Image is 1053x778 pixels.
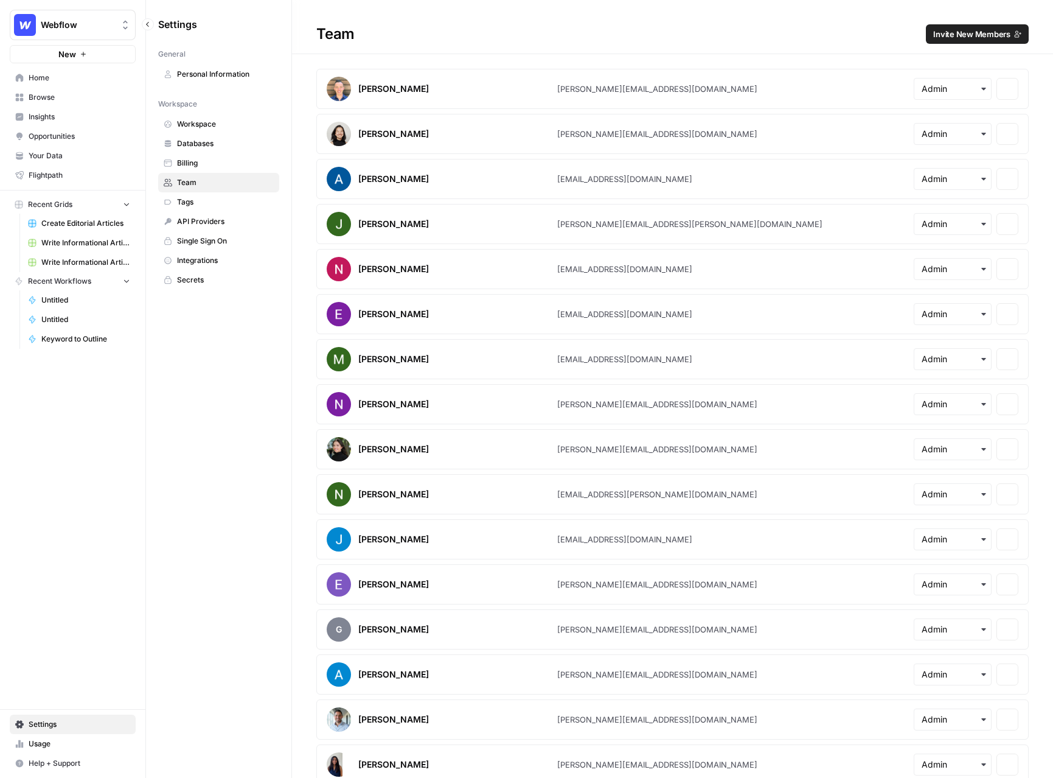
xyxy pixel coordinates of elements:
[10,734,136,754] a: Usage
[10,10,136,40] button: Workspace: Webflow
[557,263,692,275] div: [EMAIL_ADDRESS][DOMAIN_NAME]
[557,173,692,185] div: [EMAIL_ADDRESS][DOMAIN_NAME]
[557,353,692,365] div: [EMAIL_ADDRESS][DOMAIN_NAME]
[358,443,429,455] div: [PERSON_NAME]
[327,752,342,777] img: avatar
[158,17,197,32] span: Settings
[23,253,136,272] a: Write Informational Article (1)
[177,158,274,169] span: Billing
[29,92,130,103] span: Browse
[41,19,114,31] span: Webflow
[158,49,186,60] span: General
[29,738,130,749] span: Usage
[29,170,130,181] span: Flightpath
[28,199,72,210] span: Recent Grids
[358,623,429,636] div: [PERSON_NAME]
[28,276,91,287] span: Recent Workflows
[557,533,692,545] div: [EMAIL_ADDRESS][DOMAIN_NAME]
[158,65,279,84] a: Personal Information
[557,308,692,320] div: [EMAIL_ADDRESS][DOMAIN_NAME]
[557,578,757,591] div: [PERSON_NAME][EMAIL_ADDRESS][DOMAIN_NAME]
[177,69,274,80] span: Personal Information
[358,533,429,545] div: [PERSON_NAME]
[922,668,984,681] input: Admin
[158,153,279,173] a: Billing
[158,114,279,134] a: Workspace
[177,275,274,286] span: Secrets
[158,173,279,192] a: Team
[922,533,984,545] input: Admin
[557,488,757,500] div: [EMAIL_ADDRESS][PERSON_NAME][DOMAIN_NAME]
[922,83,984,95] input: Admin
[327,392,351,416] img: avatar
[922,173,984,185] input: Admin
[358,488,429,500] div: [PERSON_NAME]
[41,334,130,345] span: Keyword to Outline
[10,68,136,88] a: Home
[922,759,984,771] input: Admin
[29,719,130,730] span: Settings
[10,45,136,63] button: New
[158,270,279,290] a: Secrets
[922,308,984,320] input: Admin
[358,173,429,185] div: [PERSON_NAME]
[557,623,757,636] div: [PERSON_NAME][EMAIL_ADDRESS][DOMAIN_NAME]
[177,177,274,188] span: Team
[922,443,984,455] input: Admin
[557,218,822,230] div: [PERSON_NAME][EMAIL_ADDRESS][PERSON_NAME][DOMAIN_NAME]
[58,48,76,60] span: New
[358,308,429,320] div: [PERSON_NAME]
[158,99,197,110] span: Workspace
[327,347,351,371] img: avatar
[29,758,130,769] span: Help + Support
[41,314,130,325] span: Untitled
[23,310,136,329] a: Untitled
[557,83,757,95] div: [PERSON_NAME][EMAIL_ADDRESS][DOMAIN_NAME]
[933,28,1010,40] span: Invite New Members
[327,437,351,461] img: avatar
[358,83,429,95] div: [PERSON_NAME]
[14,14,36,36] img: Webflow Logo
[177,236,274,247] span: Single Sign On
[358,353,429,365] div: [PERSON_NAME]
[358,759,429,771] div: [PERSON_NAME]
[41,257,130,268] span: Write Informational Article (1)
[922,263,984,275] input: Admin
[10,715,136,734] a: Settings
[922,713,984,726] input: Admin
[327,617,351,642] span: G
[327,527,351,552] img: avatar
[23,290,136,310] a: Untitled
[922,128,984,140] input: Admin
[177,216,274,227] span: API Providers
[177,119,274,130] span: Workspace
[41,218,130,229] span: Create Editorial Articles
[10,166,136,185] a: Flightpath
[10,127,136,146] a: Opportunities
[177,255,274,266] span: Integrations
[922,578,984,591] input: Admin
[926,24,1029,44] button: Invite New Members
[292,24,1053,44] div: Team
[557,713,757,726] div: [PERSON_NAME][EMAIL_ADDRESS][DOMAIN_NAME]
[557,443,757,455] div: [PERSON_NAME][EMAIL_ADDRESS][DOMAIN_NAME]
[922,353,984,365] input: Admin
[922,398,984,410] input: Admin
[10,272,136,290] button: Recent Workflows
[327,77,351,101] img: avatar
[29,131,130,142] span: Opportunities
[23,233,136,253] a: Write Informational Article (2)
[10,754,136,773] button: Help + Support
[23,329,136,349] a: Keyword to Outline
[358,578,429,591] div: [PERSON_NAME]
[10,107,136,127] a: Insights
[327,302,351,326] img: avatar
[557,128,757,140] div: [PERSON_NAME][EMAIL_ADDRESS][DOMAIN_NAME]
[23,214,136,233] a: Create Editorial Articles
[41,295,130,306] span: Untitled
[10,195,136,214] button: Recent Grids
[29,111,130,122] span: Insights
[158,212,279,231] a: API Providers
[557,398,757,410] div: [PERSON_NAME][EMAIL_ADDRESS][DOMAIN_NAME]
[358,713,429,726] div: [PERSON_NAME]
